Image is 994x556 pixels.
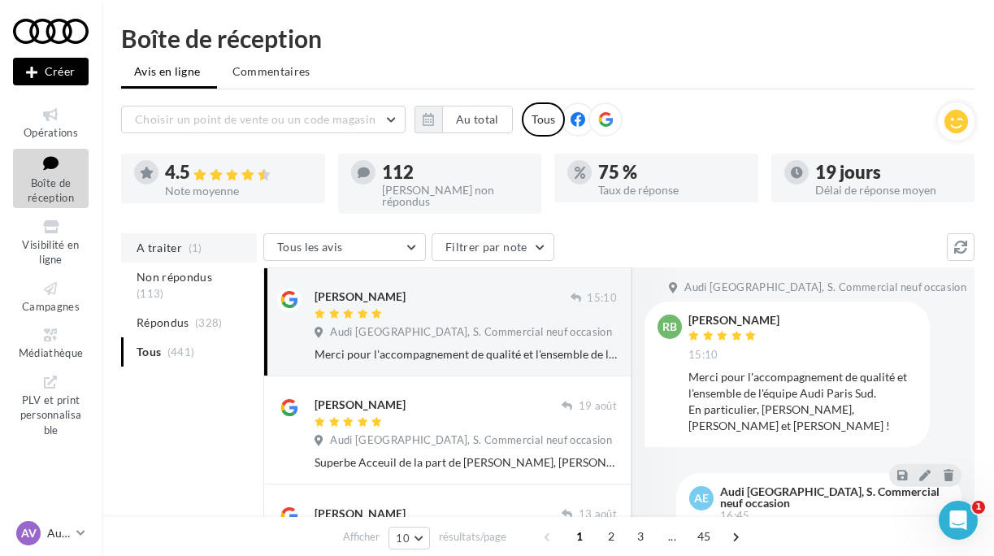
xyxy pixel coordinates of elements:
span: A traiter [137,240,182,256]
div: Délai de réponse moyen [815,185,962,196]
span: (1) [189,241,202,254]
div: [PERSON_NAME] [315,506,406,522]
p: Audi [PERSON_NAME] [47,525,70,541]
span: résultats/page [439,529,506,545]
a: Boîte de réception [13,149,89,208]
div: Audi [GEOGRAPHIC_DATA], S. Commercial neuf occasion [720,486,945,509]
div: Taux de réponse [598,185,745,196]
span: Tous les avis [277,240,343,254]
span: AV [21,525,37,541]
button: Au total [415,106,513,133]
div: Note moyenne [165,185,312,197]
div: [PERSON_NAME] non répondus [382,185,529,207]
div: [PERSON_NAME] [315,397,406,413]
a: AV Audi [PERSON_NAME] [13,518,89,549]
span: 2 [598,523,624,549]
button: Filtrer par note [432,233,554,261]
a: Médiathèque [13,323,89,363]
a: Campagnes [13,276,89,316]
div: Merci pour l'accompagnement de qualité et l'ensemble de l'équipe Audi Paris Sud. En particulier, ... [315,346,617,363]
a: Opérations [13,102,89,142]
iframe: Intercom live chat [939,501,978,540]
span: Choisir un point de vente ou un code magasin [135,112,375,126]
span: 19 août [579,399,617,414]
div: 112 [382,163,529,181]
span: 45 [691,523,718,549]
span: RB [662,319,677,335]
span: Commentaires [232,63,310,80]
button: 10 [388,527,430,549]
div: 4.5 [165,163,312,182]
div: [PERSON_NAME] [688,315,779,326]
span: 10 [396,532,410,545]
div: 75 % [598,163,745,181]
span: 15:10 [688,348,718,363]
span: 1 [566,523,592,549]
span: 3 [627,523,653,549]
button: Tous les avis [263,233,426,261]
div: Boîte de réception [121,26,974,50]
button: Au total [442,106,513,133]
a: PLV et print personnalisable [13,370,89,441]
span: Non répondus [137,269,212,285]
span: Visibilité en ligne [22,238,79,267]
div: Nouvelle campagne [13,58,89,85]
a: Visibilité en ligne [13,215,89,270]
span: (113) [137,287,164,300]
span: ... [659,523,685,549]
div: 19 jours [815,163,962,181]
span: 15:10 [587,291,617,306]
div: Merci pour l'accompagnement de qualité et l'ensemble de l'équipe Audi Paris Sud. En particulier, ... [688,369,917,434]
button: Créer [13,58,89,85]
span: (328) [195,316,223,329]
span: Répondus [137,315,189,331]
div: Tous [522,102,565,137]
span: PLV et print personnalisable [20,390,82,437]
span: Campagnes [22,300,80,313]
button: Choisir un point de vente ou un code magasin [121,106,406,133]
span: Afficher [343,529,380,545]
span: Audi [GEOGRAPHIC_DATA], S. Commercial neuf occasion [330,325,612,340]
span: Médiathèque [19,346,84,359]
div: [PERSON_NAME] [315,289,406,305]
span: Audi [GEOGRAPHIC_DATA], S. Commercial neuf occasion [684,280,966,295]
div: Superbe Acceuil de la part de [PERSON_NAME], [PERSON_NAME] et [PERSON_NAME]. Si vous hésitiez à f... [315,454,617,471]
span: 16:45 [720,510,750,521]
span: Audi [GEOGRAPHIC_DATA], S. Commercial neuf occasion [330,433,612,448]
span: 13 août [579,507,617,522]
span: AE [694,490,709,506]
span: Opérations [24,126,78,139]
span: Boîte de réception [28,176,74,205]
span: 1 [972,501,985,514]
